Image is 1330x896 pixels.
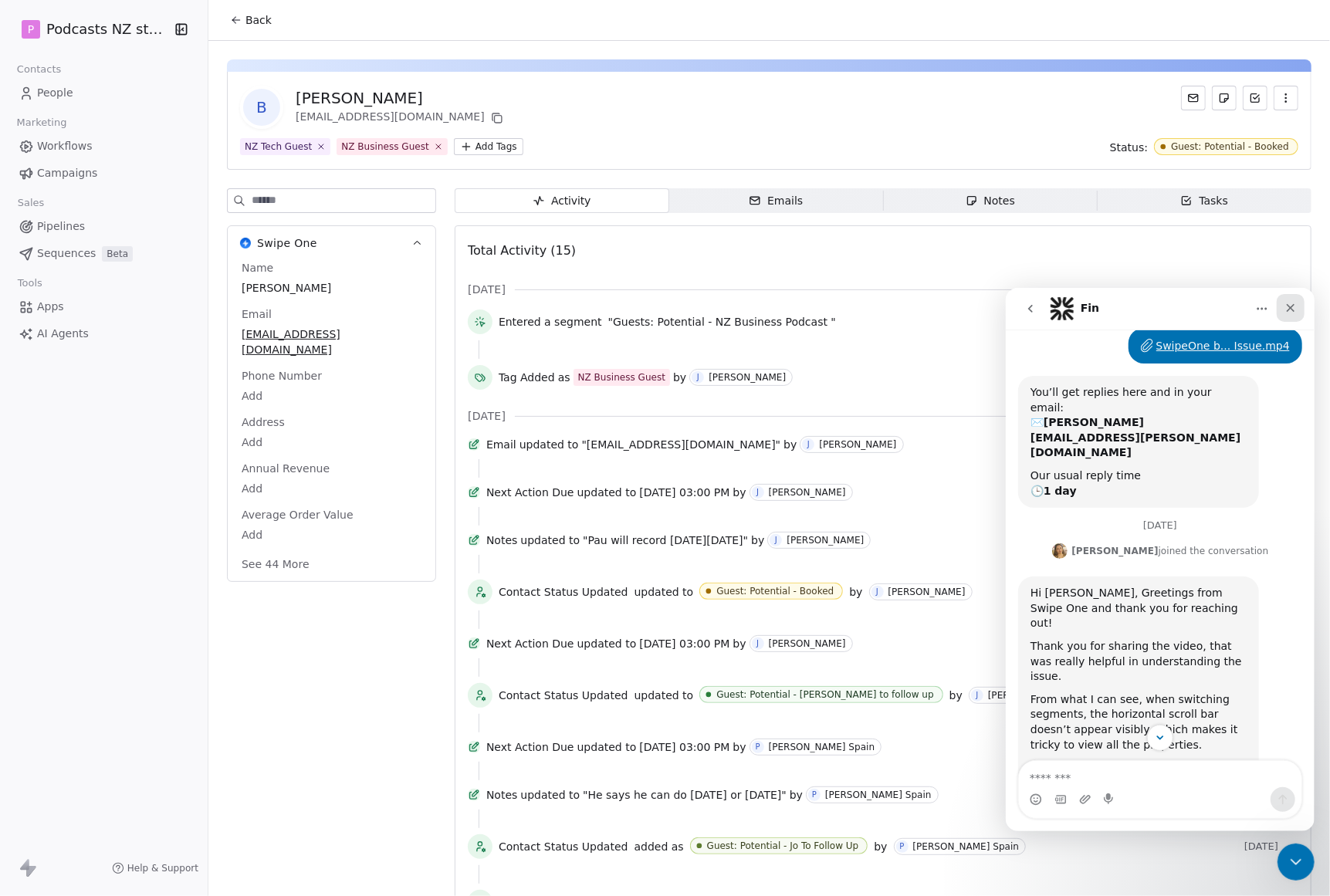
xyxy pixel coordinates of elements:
[240,238,251,249] img: Swipe One
[874,839,887,854] span: by
[639,636,729,651] span: [DATE] 03:00 PM
[769,742,875,752] div: [PERSON_NAME] Spain
[37,326,89,342] span: AI Agents
[499,370,555,385] span: Tag Added
[37,299,64,315] span: Apps
[988,690,1065,701] div: [PERSON_NAME]
[966,193,1015,209] div: Notes
[520,533,580,548] span: updated to
[239,368,325,384] span: Phone Number
[37,218,85,235] span: Pipelines
[11,272,49,295] span: Tools
[707,840,859,851] div: Guest: Potential - Jo To Follow Up
[751,533,764,548] span: by
[141,437,168,463] button: Scroll to bottom
[454,138,523,155] button: Add Tags
[1006,288,1315,831] iframe: Intercom live chat
[673,370,686,385] span: by
[499,584,628,600] span: Contact Status Updated
[228,260,435,581] div: Swipe OneSwipe One
[716,586,834,597] div: Guest: Potential - Booked
[749,193,803,209] div: Emails
[1110,140,1148,155] span: Status:
[24,505,36,518] button: Emoji picker
[819,439,896,450] div: [PERSON_NAME]
[577,636,637,651] span: updated to
[825,789,932,800] div: [PERSON_NAME] Spain
[19,16,164,42] button: PPodcasts NZ studio
[639,739,729,755] span: [DATE] 03:00 PM
[12,289,296,824] div: Harinder says…
[888,587,966,597] div: [PERSON_NAME]
[1244,840,1298,853] span: [DATE]
[73,505,86,518] button: Upload attachment
[296,87,506,109] div: [PERSON_NAME]
[635,688,694,703] span: updated to
[10,111,73,134] span: Marketing
[13,473,296,499] textarea: Message…
[608,314,836,330] span: "Guests: Potential - NZ Business Podcast "
[12,214,195,239] a: Pipelines
[486,739,574,755] span: Next Action Due
[876,586,878,598] div: J
[242,527,421,543] span: Add
[242,280,421,296] span: [PERSON_NAME]
[913,841,1020,852] div: [PERSON_NAME] Spain
[635,839,684,854] span: added as
[583,533,748,548] span: "Pau will record [DATE][DATE]"
[733,739,746,755] span: by
[790,787,803,803] span: by
[127,862,198,874] span: Help & Support
[756,741,760,753] div: P
[11,191,51,215] span: Sales
[1180,193,1228,209] div: Tasks
[46,19,170,39] span: Podcasts NZ studio
[221,6,281,34] button: Back
[239,507,357,522] span: Average Order Value
[37,245,96,262] span: Sequences
[468,282,506,297] span: [DATE]
[733,485,746,500] span: by
[37,85,73,101] span: People
[468,408,506,424] span: [DATE]
[635,584,694,600] span: updated to
[242,481,421,496] span: Add
[582,437,781,452] span: "[EMAIL_ADDRESS][DOMAIN_NAME]"
[468,243,576,258] span: Total Activity (15)
[775,534,777,546] div: J
[12,161,195,186] a: Campaigns
[849,584,862,600] span: by
[25,404,241,465] div: From what I can see, when switching segments, the horizontal scroll bar doesn’t appear visibly, w...
[112,862,198,874] a: Help & Support
[245,12,272,28] span: Back
[733,636,746,651] span: by
[499,314,602,330] span: Entered a segment
[49,505,61,518] button: Gif picker
[583,787,787,803] span: "He says he can do [DATE] or [DATE]"
[519,437,579,452] span: updated to
[697,371,699,384] div: J
[12,321,195,347] a: AI Agents
[578,370,666,384] div: NZ Business Guest
[12,241,195,266] a: SequencesBeta
[486,437,516,452] span: Email
[769,487,846,498] div: [PERSON_NAME]
[756,486,759,499] div: J
[12,294,195,320] a: Apps
[486,485,574,500] span: Next Action Due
